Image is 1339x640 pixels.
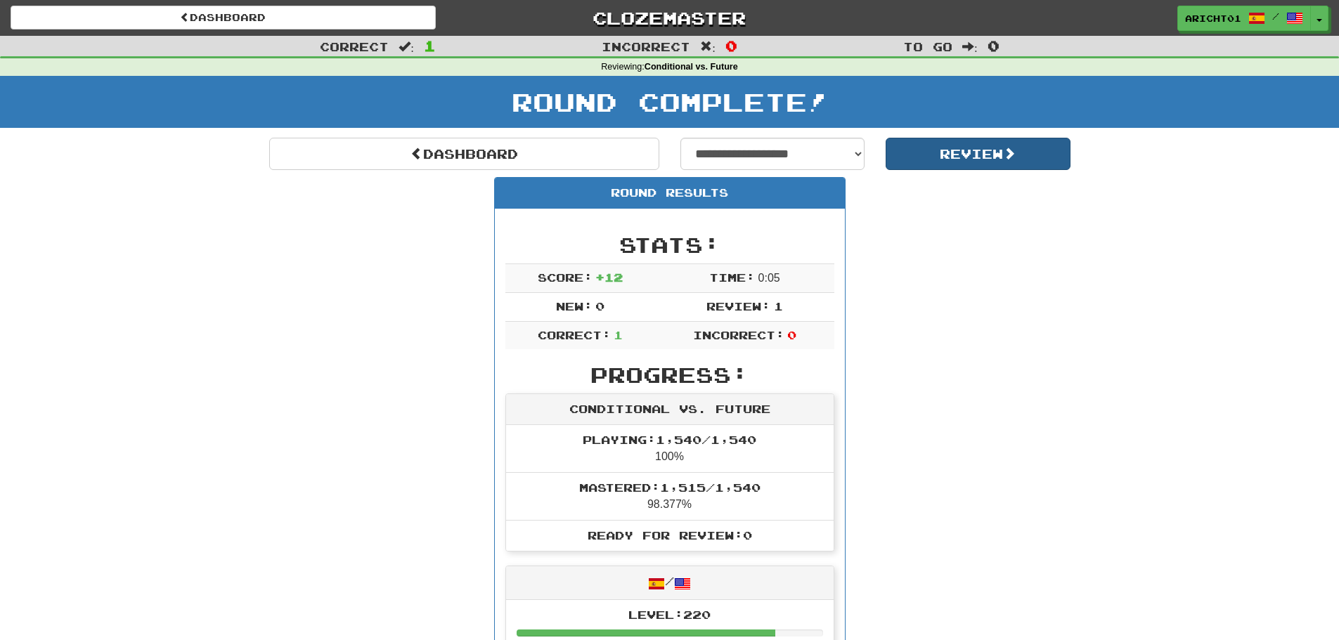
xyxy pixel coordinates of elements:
[556,299,593,313] span: New:
[583,433,756,446] span: Playing: 1,540 / 1,540
[506,472,834,521] li: 98.377%
[11,6,436,30] a: Dashboard
[628,608,711,621] span: Level: 220
[424,37,436,54] span: 1
[538,328,611,341] span: Correct:
[505,233,834,256] h2: Stats:
[505,363,834,386] h2: Progress:
[595,270,623,284] span: + 12
[5,88,1334,116] h1: Round Complete!
[706,299,770,313] span: Review:
[506,394,834,425] div: Conditional vs. Future
[538,270,593,284] span: Score:
[506,425,834,473] li: 100%
[962,41,978,53] span: :
[269,138,659,170] a: Dashboard
[725,37,737,54] span: 0
[320,39,389,53] span: Correct
[1185,12,1241,25] span: aricht01
[1272,11,1279,21] span: /
[886,138,1070,170] button: Review
[579,481,761,494] span: Mastered: 1,515 / 1,540
[988,37,1000,54] span: 0
[602,39,690,53] span: Incorrect
[614,328,623,341] span: 1
[588,528,752,542] span: Ready for Review: 0
[506,566,834,599] div: /
[399,41,414,53] span: :
[774,299,783,313] span: 1
[903,39,952,53] span: To go
[709,270,755,284] span: Time:
[457,6,882,30] a: Clozemaster
[1177,6,1311,31] a: aricht01 /
[595,299,604,313] span: 0
[693,328,784,341] span: Incorrect:
[758,272,780,284] span: 0 : 0 5
[700,41,716,53] span: :
[787,328,796,341] span: 0
[495,178,845,209] div: Round Results
[645,62,738,72] strong: Conditional vs. Future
